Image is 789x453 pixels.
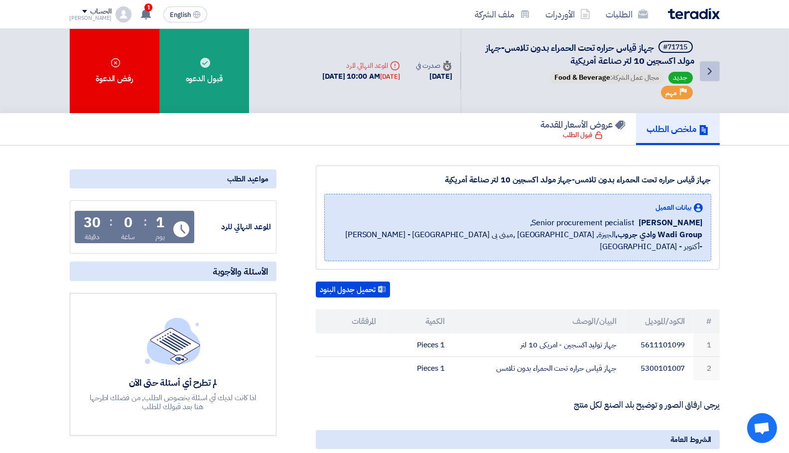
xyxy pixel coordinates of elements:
h5: جهاز قياس حراره تحت الحمراء بدون تلامس-جهاز مولد اكسجين 10 لتر صناعة أمريكية [473,41,695,67]
th: المرفقات [316,309,385,333]
div: الموعد النهائي للرد [196,221,271,233]
h5: ملخص الطلب [647,123,709,135]
img: empty_state_list.svg [145,317,201,364]
div: 0 [124,216,132,230]
span: جهاز قياس حراره تحت الحمراء بدون تلامس-جهاز مولد اكسجين 10 لتر صناعة أمريكية [486,41,695,67]
button: تحميل جدول البنود [316,282,390,298]
span: Food & Beverage [555,72,611,83]
td: 1 Pieces [384,333,453,357]
th: الكود/الموديل [625,309,693,333]
div: [DATE] [416,71,452,82]
div: الموعد النهائي للرد [322,60,400,71]
div: ساعة [121,232,135,242]
span: الشروط العامة [670,434,712,445]
span: الجيزة, [GEOGRAPHIC_DATA] ,مبنى بى [GEOGRAPHIC_DATA] - [PERSON_NAME] -أكتوبر - [GEOGRAPHIC_DATA] [333,229,703,253]
span: 1 [144,3,152,11]
a: عروض الأسعار المقدمة قبول الطلب [530,113,636,145]
img: Teradix logo [668,8,720,19]
p: يرجى ارفاق الصور و توضيح بلد الصنع لكل منتج [316,400,720,410]
a: ملف الشركة [467,2,538,26]
span: بيانات العميل [656,202,692,213]
div: [DATE] [380,72,400,82]
span: [PERSON_NAME] [639,217,703,229]
div: يوم [155,232,165,242]
div: اذا كانت لديك أي اسئلة بخصوص الطلب, من فضلك اطرحها هنا بعد قبولك للطلب [88,393,258,411]
td: 1 Pieces [384,357,453,380]
th: البيان/الوصف [453,309,625,333]
a: الأوردرات [538,2,598,26]
td: جهاز توليد اكسجين - امريكى 10 لتر [453,333,625,357]
td: 2 [693,357,720,380]
div: #71715 [663,44,688,51]
span: Senior procurement pecialist, [530,217,635,229]
h5: عروض الأسعار المقدمة [541,119,625,130]
img: profile_test.png [116,6,131,22]
div: 30 [84,216,101,230]
div: لم تطرح أي أسئلة حتى الآن [88,377,258,388]
span: جديد [668,72,693,84]
div: قبول الطلب [563,130,603,140]
div: رفض الدعوة [70,29,159,113]
span: مهم [666,88,677,98]
div: دقيقة [85,232,100,242]
td: 1 [693,333,720,357]
td: جهاز قياس حراره تحت الحمراء بدون تلامس [453,357,625,380]
td: 5611101099 [625,333,693,357]
span: مجال عمل الشركة: [550,72,664,84]
th: الكمية [384,309,453,333]
div: جهاز قياس حراره تحت الحمراء بدون تلامس-جهاز مولد اكسجين 10 لتر صناعة أمريكية [324,174,711,186]
div: [PERSON_NAME] [70,15,112,21]
span: الأسئلة والأجوبة [213,266,268,277]
th: # [693,309,720,333]
span: English [170,11,191,18]
div: : [143,213,147,231]
div: صدرت في [416,60,452,71]
b: Wadi Group وادي جروب, [616,229,703,241]
div: مواعيد الطلب [70,169,276,188]
div: الحساب [90,7,112,16]
div: : [109,213,113,231]
div: [DATE] 10:00 AM [322,71,400,82]
div: دردشة مفتوحة [747,413,777,443]
td: 5300101007 [625,357,693,380]
a: الطلبات [598,2,656,26]
div: 1 [156,216,164,230]
div: قبول الدعوه [159,29,249,113]
button: English [163,6,207,22]
a: ملخص الطلب [636,113,720,145]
